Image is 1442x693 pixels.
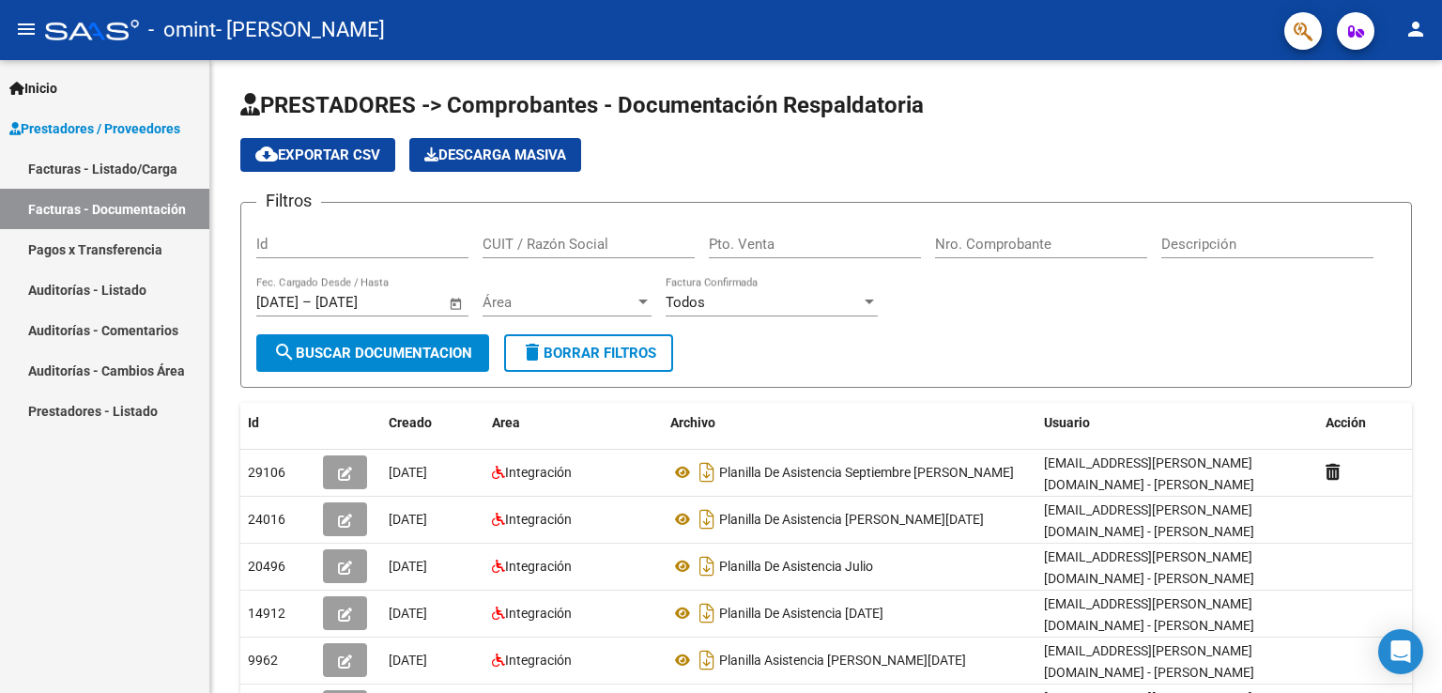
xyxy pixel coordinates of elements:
i: Descargar documento [695,504,719,534]
i: Descargar documento [695,645,719,675]
h3: Filtros [256,188,321,214]
span: [DATE] [389,606,427,621]
span: Planilla De Asistencia [DATE] [719,606,883,621]
span: Integración [505,465,572,480]
span: [EMAIL_ADDRESS][PERSON_NAME][DOMAIN_NAME] - [PERSON_NAME] [1044,502,1254,539]
span: 9962 [248,653,278,668]
datatable-header-cell: Acción [1318,403,1412,443]
span: [DATE] [389,653,427,668]
datatable-header-cell: Archivo [663,403,1036,443]
span: 20496 [248,559,285,574]
span: Integración [505,606,572,621]
datatable-header-cell: Area [484,403,663,443]
span: – [302,294,312,311]
span: Area [492,415,520,430]
span: Inicio [9,78,57,99]
mat-icon: delete [521,341,544,363]
span: Creado [389,415,432,430]
i: Descargar documento [695,457,719,487]
span: Todos [666,294,705,311]
mat-icon: search [273,341,296,363]
mat-icon: cloud_download [255,143,278,165]
mat-icon: menu [15,18,38,40]
input: Fecha inicio [256,294,299,311]
datatable-header-cell: Usuario [1036,403,1318,443]
div: Open Intercom Messenger [1378,629,1423,674]
span: 29106 [248,465,285,480]
button: Borrar Filtros [504,334,673,372]
span: Prestadores / Proveedores [9,118,180,139]
span: Planilla De Asistencia Julio [719,559,873,574]
button: Buscar Documentacion [256,334,489,372]
span: Planilla Asistencia [PERSON_NAME][DATE] [719,653,966,668]
span: [DATE] [389,465,427,480]
span: [EMAIL_ADDRESS][PERSON_NAME][DOMAIN_NAME] - [PERSON_NAME] [1044,549,1254,586]
span: Integración [505,653,572,668]
button: Descarga Masiva [409,138,581,172]
span: - omint [148,9,216,51]
span: Borrar Filtros [521,345,656,362]
mat-icon: person [1404,18,1427,40]
span: Área [483,294,635,311]
span: [EMAIL_ADDRESS][PERSON_NAME][DOMAIN_NAME] - [PERSON_NAME] [1044,455,1254,492]
span: Exportar CSV [255,146,380,163]
span: 14912 [248,606,285,621]
span: - [PERSON_NAME] [216,9,385,51]
span: Id [248,415,259,430]
span: [EMAIL_ADDRESS][PERSON_NAME][DOMAIN_NAME] - [PERSON_NAME] [1044,596,1254,633]
span: Usuario [1044,415,1090,430]
span: [DATE] [389,512,427,527]
datatable-header-cell: Id [240,403,315,443]
span: Acción [1326,415,1366,430]
i: Descargar documento [695,598,719,628]
span: Descarga Masiva [424,146,566,163]
span: Archivo [670,415,715,430]
span: PRESTADORES -> Comprobantes - Documentación Respaldatoria [240,92,924,118]
button: Open calendar [446,293,468,315]
input: Fecha fin [315,294,407,311]
datatable-header-cell: Creado [381,403,484,443]
span: Integración [505,512,572,527]
span: Planilla De Asistencia Septiembre [PERSON_NAME] [719,465,1014,480]
span: [EMAIL_ADDRESS][PERSON_NAME][DOMAIN_NAME] - [PERSON_NAME] [1044,643,1254,680]
span: Integración [505,559,572,574]
button: Exportar CSV [240,138,395,172]
app-download-masive: Descarga masiva de comprobantes (adjuntos) [409,138,581,172]
span: 24016 [248,512,285,527]
span: Buscar Documentacion [273,345,472,362]
span: Planilla De Asistencia [PERSON_NAME][DATE] [719,512,984,527]
span: [DATE] [389,559,427,574]
i: Descargar documento [695,551,719,581]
